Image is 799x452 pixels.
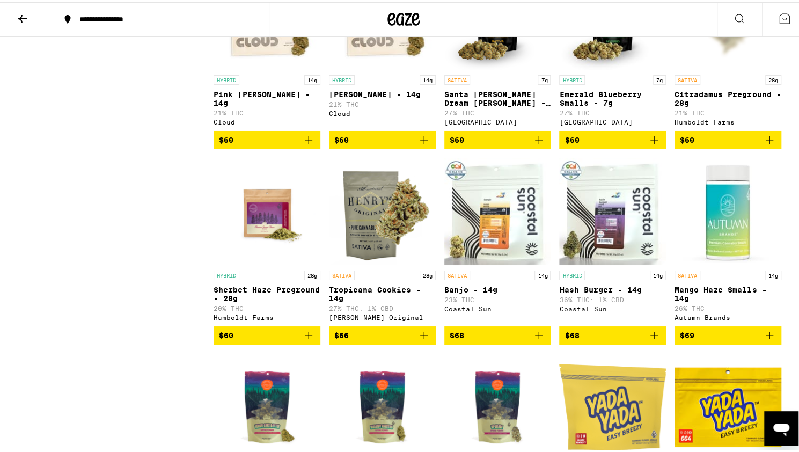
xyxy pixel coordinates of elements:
[559,303,666,310] div: Coastal Sun
[675,129,781,147] button: Add to bag
[329,303,436,310] p: 27% THC: 1% CBD
[450,134,464,142] span: $60
[675,156,781,263] img: Autumn Brands - Mango Haze Smalls - 14g
[214,312,320,319] div: Humboldt Farms
[214,303,320,310] p: 20% THC
[444,107,551,114] p: 27% THC
[329,283,436,301] p: Tropicana Cookies - 14g
[329,156,436,324] a: Open page for Tropicana Cookies - 14g from Henry's Original
[675,156,781,324] a: Open page for Mango Haze Smalls - 14g from Autumn Brands
[214,283,320,301] p: Sherbet Haze Preground - 28g
[680,329,694,338] span: $69
[304,73,320,83] p: 14g
[680,134,694,142] span: $60
[650,268,666,278] p: 14g
[444,324,551,342] button: Add to bag
[444,156,551,324] a: Open page for Banjo - 14g from Coastal Sun
[420,268,436,278] p: 28g
[675,283,781,301] p: Mango Haze Smalls - 14g
[444,268,470,278] p: SATIVA
[329,99,436,106] p: 21% THC
[214,107,320,114] p: 21% THC
[444,294,551,301] p: 23% THC
[559,88,666,105] p: Emerald Blueberry Smalls - 7g
[444,156,551,263] img: Coastal Sun - Banjo - 14g
[765,73,781,83] p: 28g
[214,156,320,324] a: Open page for Sherbet Haze Preground - 28g from Humboldt Farms
[214,73,239,83] p: HYBRID
[214,116,320,123] div: Cloud
[214,268,239,278] p: HYBRID
[675,312,781,319] div: Autumn Brands
[559,156,666,263] img: Coastal Sun - Hash Burger - 14g
[450,329,464,338] span: $68
[219,329,233,338] span: $60
[214,88,320,105] p: Pink [PERSON_NAME] - 14g
[329,129,436,147] button: Add to bag
[559,129,666,147] button: Add to bag
[559,73,585,83] p: HYBRID
[675,88,781,105] p: Citradamus Preground - 28g
[675,116,781,123] div: Humboldt Farms
[329,312,436,319] div: [PERSON_NAME] Original
[334,329,349,338] span: $66
[653,73,666,83] p: 7g
[764,409,798,443] iframe: Button to launch messaging window
[444,116,551,123] div: [GEOGRAPHIC_DATA]
[329,156,436,263] img: Henry's Original - Tropicana Cookies - 14g
[675,303,781,310] p: 26% THC
[329,268,355,278] p: SATIVA
[329,108,436,115] div: Cloud
[675,324,781,342] button: Add to bag
[765,268,781,278] p: 14g
[559,324,666,342] button: Add to bag
[675,268,700,278] p: SATIVA
[214,324,320,342] button: Add to bag
[559,116,666,123] div: [GEOGRAPHIC_DATA]
[559,268,585,278] p: HYBRID
[675,107,781,114] p: 21% THC
[329,88,436,97] p: [PERSON_NAME] - 14g
[329,324,436,342] button: Add to bag
[675,73,700,83] p: SATIVA
[559,107,666,114] p: 27% THC
[565,329,579,338] span: $68
[444,73,470,83] p: SATIVA
[214,156,320,263] img: Humboldt Farms - Sherbet Haze Preground - 28g
[559,156,666,324] a: Open page for Hash Burger - 14g from Coastal Sun
[334,134,349,142] span: $60
[559,283,666,292] p: Hash Burger - 14g
[420,73,436,83] p: 14g
[565,134,579,142] span: $60
[559,294,666,301] p: 36% THC: 1% CBD
[538,73,551,83] p: 7g
[444,88,551,105] p: Santa [PERSON_NAME] Dream [PERSON_NAME] - 7g
[444,129,551,147] button: Add to bag
[444,283,551,292] p: Banjo - 14g
[444,303,551,310] div: Coastal Sun
[214,129,320,147] button: Add to bag
[329,73,355,83] p: HYBRID
[534,268,551,278] p: 14g
[219,134,233,142] span: $60
[304,268,320,278] p: 28g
